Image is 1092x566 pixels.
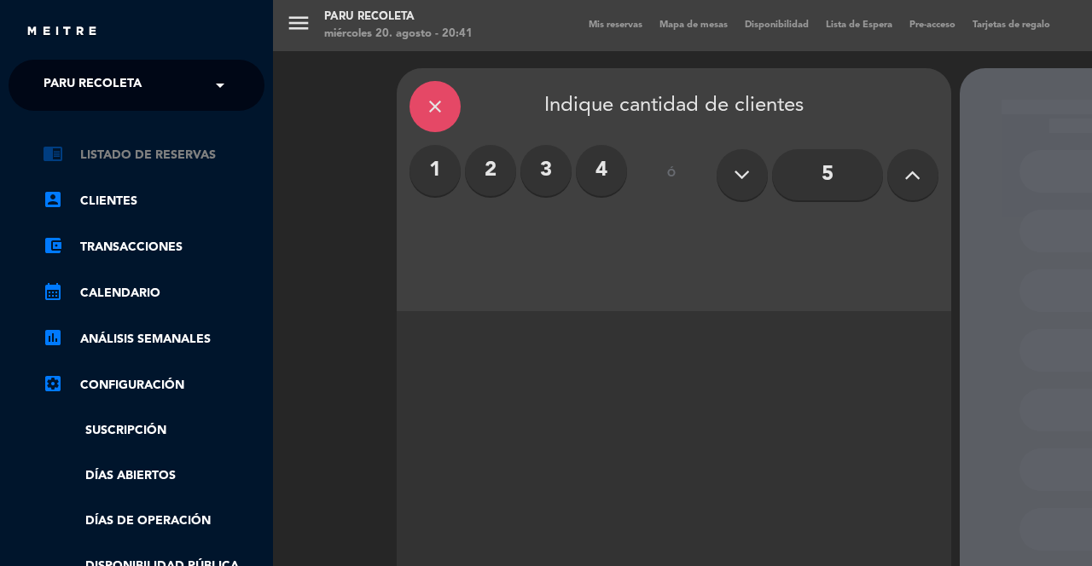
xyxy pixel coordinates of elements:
a: Días abiertos [43,466,264,486]
i: calendar_month [43,281,63,302]
i: chrome_reader_mode [43,143,63,164]
img: MEITRE [26,26,98,38]
a: calendar_monthCalendario [43,283,264,303]
i: settings_applications [43,373,63,394]
i: assessment [43,327,63,348]
a: account_balance_walletTransacciones [43,237,264,257]
a: Suscripción [43,421,264,441]
a: account_boxClientes [43,191,264,211]
i: account_box [43,189,63,210]
a: assessmentANÁLISIS SEMANALES [43,329,264,349]
span: Paru Recoleta [44,67,142,103]
a: chrome_reader_modeListado de Reservas [43,145,264,165]
a: Días de Operación [43,511,264,531]
a: Configuración [43,375,264,396]
i: account_balance_wallet [43,235,63,256]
